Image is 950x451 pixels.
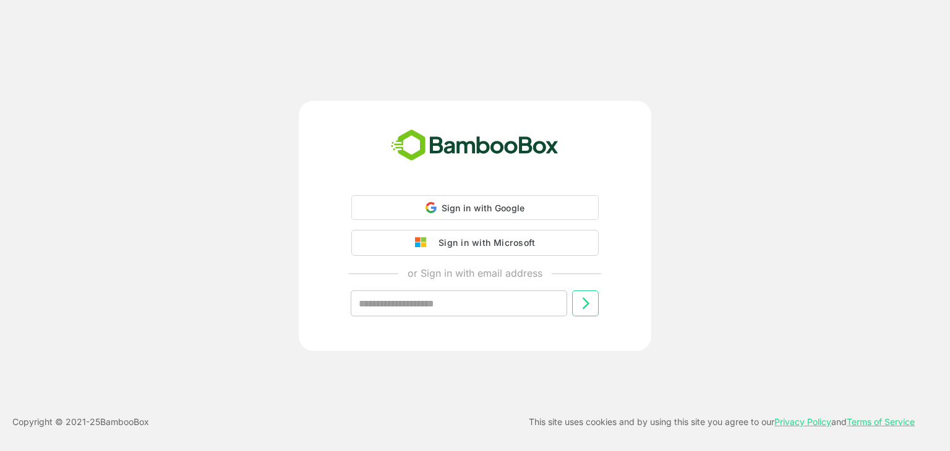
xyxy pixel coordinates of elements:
[384,125,565,166] img: bamboobox
[529,415,915,429] p: This site uses cookies and by using this site you agree to our and
[351,230,599,256] button: Sign in with Microsoft
[12,415,149,429] p: Copyright © 2021- 25 BambooBox
[415,237,432,248] img: google
[774,416,831,427] a: Privacy Policy
[442,203,525,213] span: Sign in with Google
[408,266,542,280] p: or Sign in with email address
[847,416,915,427] a: Terms of Service
[432,235,535,251] div: Sign in with Microsoft
[351,195,599,220] div: Sign in with Google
